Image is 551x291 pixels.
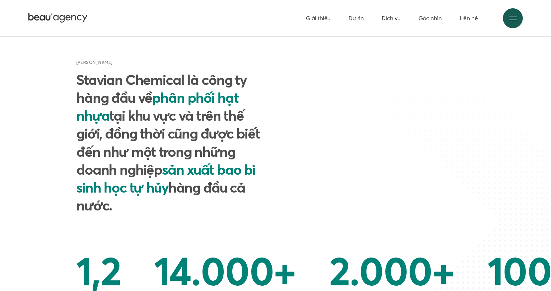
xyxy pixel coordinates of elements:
div: + [329,251,454,290]
h2: Stavian Chemical là công ty hàng đầu về tại khu vực và trên thế giới, đồng thời cũng được biết đế... [76,71,272,214]
strong: phân phối hạt nhựa [76,89,238,124]
strong: sản xuất bao bì sinh học tự hủy [76,161,256,196]
span: [PERSON_NAME] [76,59,272,66]
div: + [154,251,296,290]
